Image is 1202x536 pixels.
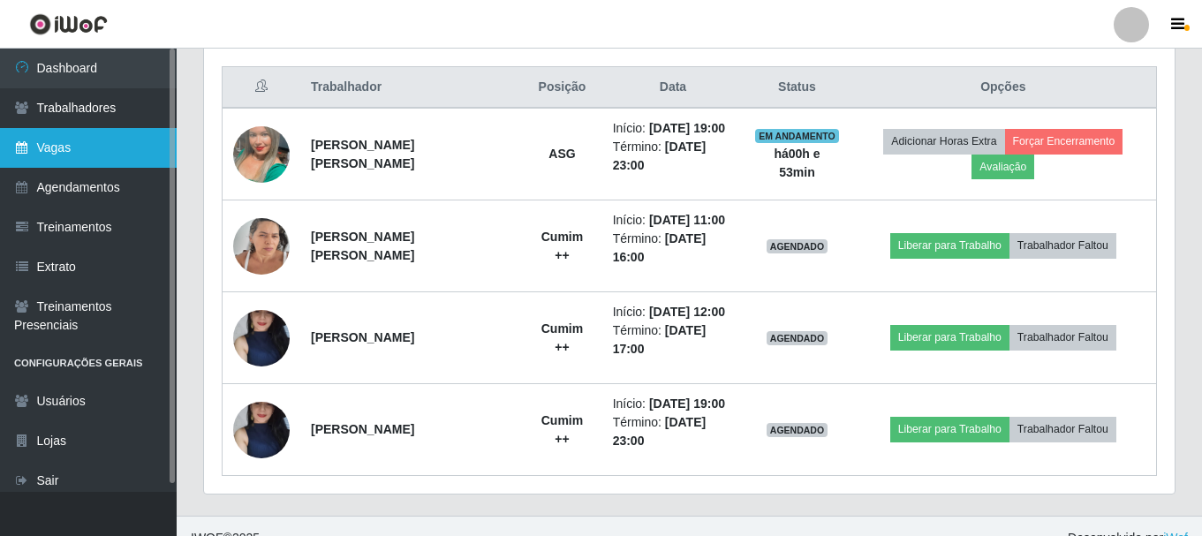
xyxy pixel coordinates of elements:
[311,230,414,262] strong: [PERSON_NAME] [PERSON_NAME]
[541,413,583,446] strong: Cumim ++
[233,208,290,283] img: 1741963068390.jpeg
[1009,325,1116,350] button: Trabalhador Faltou
[767,239,828,253] span: AGENDADO
[1009,233,1116,258] button: Trabalhador Faltou
[311,422,414,436] strong: [PERSON_NAME]
[233,275,290,400] img: 1713319279293.jpeg
[613,395,734,413] li: Início:
[613,119,734,138] li: Início:
[233,104,290,205] img: 1684607735548.jpeg
[548,147,575,161] strong: ASG
[649,121,725,135] time: [DATE] 19:00
[1009,417,1116,442] button: Trabalhador Faltou
[649,305,725,319] time: [DATE] 12:00
[767,331,828,345] span: AGENDADO
[613,211,734,230] li: Início:
[602,67,745,109] th: Data
[890,233,1009,258] button: Liberar para Trabalho
[613,303,734,321] li: Início:
[613,230,734,267] li: Término:
[233,366,290,492] img: 1713319279293.jpeg
[311,138,414,170] strong: [PERSON_NAME] [PERSON_NAME]
[744,67,850,109] th: Status
[850,67,1157,109] th: Opções
[613,321,734,359] li: Término:
[541,321,583,354] strong: Cumim ++
[649,213,725,227] time: [DATE] 11:00
[29,13,108,35] img: CoreUI Logo
[300,67,522,109] th: Trabalhador
[613,138,734,175] li: Término:
[971,155,1034,179] button: Avaliação
[890,417,1009,442] button: Liberar para Trabalho
[767,423,828,437] span: AGENDADO
[774,147,820,179] strong: há 00 h e 53 min
[1005,129,1123,154] button: Forçar Encerramento
[613,413,734,450] li: Término:
[755,129,839,143] span: EM ANDAMENTO
[522,67,601,109] th: Posição
[890,325,1009,350] button: Liberar para Trabalho
[883,129,1004,154] button: Adicionar Horas Extra
[649,396,725,411] time: [DATE] 19:00
[311,330,414,344] strong: [PERSON_NAME]
[541,230,583,262] strong: Cumim ++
